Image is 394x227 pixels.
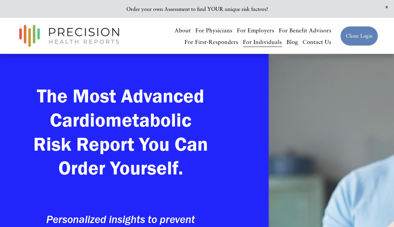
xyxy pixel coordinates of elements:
a: For Employers [237,24,274,36]
a: For First-Responders [184,36,238,48]
a: About [175,24,191,36]
img: Precision Health Reports [16,22,123,50]
a: For Physicians [195,24,232,36]
a: Blog [286,36,298,48]
a: Contact Us [303,36,331,48]
a: For Benefit Advisors [279,24,331,36]
strong: The Most Advanced Cardiometabolic Risk Report You Can Order Yourself. [33,84,213,179]
a: Client Login [340,26,378,46]
a: For Individuals [243,36,282,48]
